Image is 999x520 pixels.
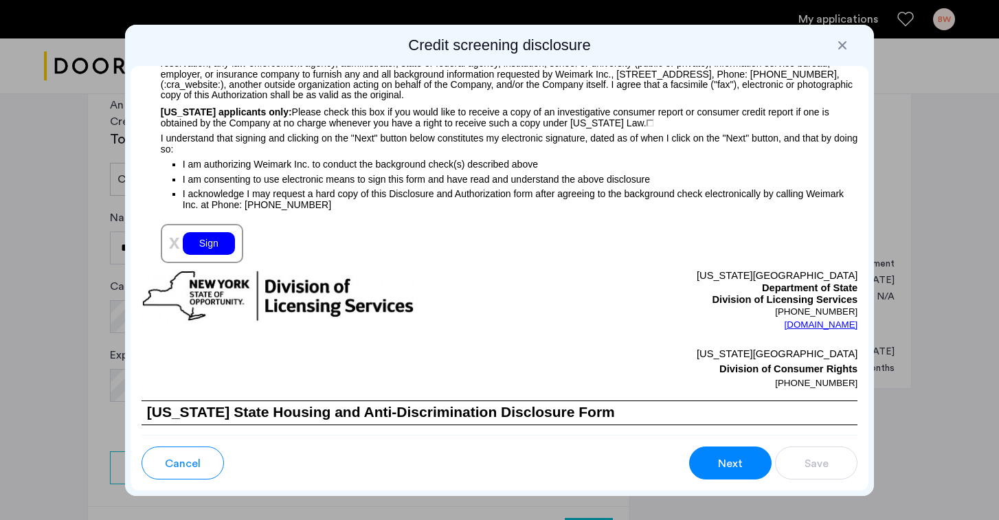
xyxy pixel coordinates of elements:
div: Sign [183,232,235,255]
p: [US_STATE][GEOGRAPHIC_DATA] [499,270,857,282]
span: Next [718,455,743,472]
p: [PHONE_NUMBER] [499,376,857,390]
span: Save [805,455,829,472]
span: [US_STATE] applicants only: [161,106,292,117]
p: Please check this box if you would like to receive a copy of an investigative consumer report or ... [142,101,858,129]
p: [PHONE_NUMBER] [499,306,857,317]
img: new-york-logo.png [142,270,415,323]
button: button [142,446,224,479]
a: [DOMAIN_NAME] [785,318,858,332]
p: Department of State [499,282,857,295]
span: Cancel [165,455,201,472]
p: [US_STATE][GEOGRAPHIC_DATA] [499,346,857,361]
button: button [775,446,857,479]
span: x [169,231,180,253]
p: Division of Licensing Services [499,294,857,306]
p: Division of Consumer Rights [499,361,857,376]
h1: [US_STATE] State Housing and Anti-Discrimination Disclosure Form [142,401,858,425]
p: I understand that signing and clicking on the "Next" button below constitutes my electronic signa... [142,129,858,155]
p: I am authorizing Weimark Inc. to conduct the background check(s) described above [183,155,858,172]
p: I am consenting to use electronic means to sign this form and have read and understand the above ... [183,172,858,187]
p: Federal, State and local Fair Housing and Anti-discrimination Laws provide comprehensive protecti... [142,425,858,493]
button: button [689,446,772,479]
h2: Credit screening disclosure [131,36,869,55]
p: I acknowledge I may request a hard copy of this Disclosure and Authorization form after agreeing ... [183,188,858,210]
img: 4LAxfPwtD6BVinC2vKR9tPz10Xbrctccj4YAocJUAAAAASUVORK5CYIIA [647,120,653,126]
